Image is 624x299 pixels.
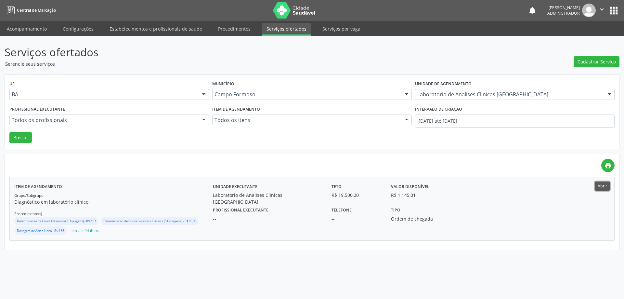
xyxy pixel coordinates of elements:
span: Todos os profissionais [12,117,196,123]
label: Valor disponível [391,182,429,192]
label: Teto [331,182,342,192]
a: Central de Marcação [5,5,56,16]
label: Unidade executante [213,182,257,192]
i:  [598,6,605,13]
button: Cadastrar Serviço [574,56,619,67]
a: Serviços ofertados [262,23,311,36]
div: Ordem de chegada [391,215,471,222]
span: Laboratorio de Analises Clinicas [GEOGRAPHIC_DATA] [417,91,601,98]
label: Intervalo de criação [415,104,462,115]
label: Item de agendamento [212,104,260,115]
div: Laboratorio de Analises Clinicas [GEOGRAPHIC_DATA] [213,192,323,205]
span: Administrador [547,10,580,16]
div: -- [213,215,323,222]
label: Unidade de agendamento [415,79,472,89]
label: UF [9,79,15,89]
p: Diagnóstico em laboratório clínico [14,198,213,205]
a: Serviços por vaga [318,23,365,34]
span: Cadastrar Serviço [578,58,616,65]
small: Determinacao de Curva Glicemica Classica (5 Dosagens) - R$ 10,00 [103,219,196,223]
small: Determinacao de Curva Glicemica (2 Dosagens) - R$ 3,63 [17,219,96,223]
div: R$ 19.500,00 [331,192,382,198]
span: Todos os itens [214,117,398,123]
div: -- [331,215,382,222]
img: img [582,4,596,17]
input: Selecione um intervalo [415,115,615,128]
label: Item de agendamento [14,182,62,192]
p: Gerencie seus serviços [5,61,435,67]
label: Telefone [331,205,352,215]
small: Procedimento(s) [14,211,42,216]
a: Procedimentos [214,23,255,34]
label: Município [212,79,234,89]
button: e mais 44 itens [69,226,102,235]
a: print [601,159,615,172]
button: apps [608,5,619,16]
button: Buscar [9,132,32,143]
p: Serviços ofertados [5,44,435,61]
small: Dosagem de Acido Urico - R$ 1,85 [17,229,64,233]
i: print [604,162,612,169]
a: Acompanhamento [2,23,51,34]
a: Configurações [58,23,98,34]
button: notifications [528,6,537,15]
button:  [596,4,608,17]
span: Campo Formoso [214,91,398,98]
label: Profissional executante [213,205,268,215]
div: [PERSON_NAME] [547,5,580,10]
div: R$ 1.145,01 [391,192,416,198]
span: Central de Marcação [17,7,56,13]
small: Grupo/Subgrupo [14,193,44,198]
button: Abrir [595,182,610,190]
a: Estabelecimentos e profissionais de saúde [105,23,207,34]
label: Tipo [391,205,400,215]
label: Profissional executante [9,104,65,115]
span: BA [12,91,196,98]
